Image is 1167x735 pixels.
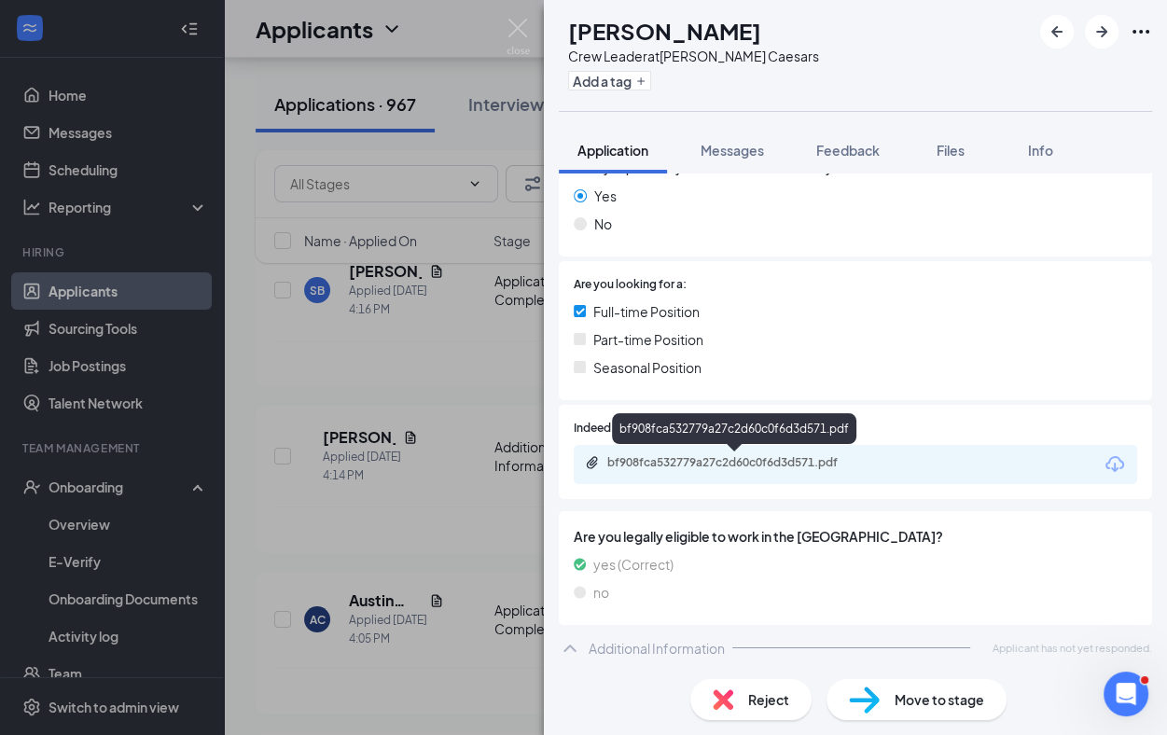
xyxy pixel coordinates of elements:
[589,639,725,658] div: Additional Information
[585,455,887,473] a: Paperclipbf908fca532779a27c2d60c0f6d3d571.pdf
[559,637,581,659] svg: ChevronUp
[593,582,609,603] span: no
[594,214,612,234] span: No
[1104,672,1148,716] iframe: Intercom live chat
[577,142,648,159] span: Application
[1046,21,1068,43] svg: ArrowLeftNew
[607,455,868,470] div: bf908fca532779a27c2d60c0f6d3d571.pdf
[568,47,819,65] div: Crew Leader at [PERSON_NAME] Caesars
[612,413,856,444] div: bf908fca532779a27c2d60c0f6d3d571.pdf
[1130,21,1152,43] svg: Ellipses
[701,142,764,159] span: Messages
[574,420,656,437] span: Indeed Resume
[816,142,880,159] span: Feedback
[585,455,600,470] svg: Paperclip
[568,71,651,90] button: PlusAdd a tag
[748,689,789,710] span: Reject
[593,357,702,378] span: Seasonal Position
[594,186,617,206] span: Yes
[593,301,700,322] span: Full-time Position
[593,554,674,575] span: yes (Correct)
[568,15,761,47] h1: [PERSON_NAME]
[1028,142,1053,159] span: Info
[593,329,703,350] span: Part-time Position
[1085,15,1118,49] button: ArrowRight
[993,640,1152,656] span: Applicant has not yet responded.
[574,526,1137,547] span: Are you legally eligible to work in the [GEOGRAPHIC_DATA]?
[895,689,984,710] span: Move to stage
[635,76,646,87] svg: Plus
[1040,15,1074,49] button: ArrowLeftNew
[1091,21,1113,43] svg: ArrowRight
[937,142,965,159] span: Files
[1104,453,1126,476] svg: Download
[574,276,687,294] span: Are you looking for a:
